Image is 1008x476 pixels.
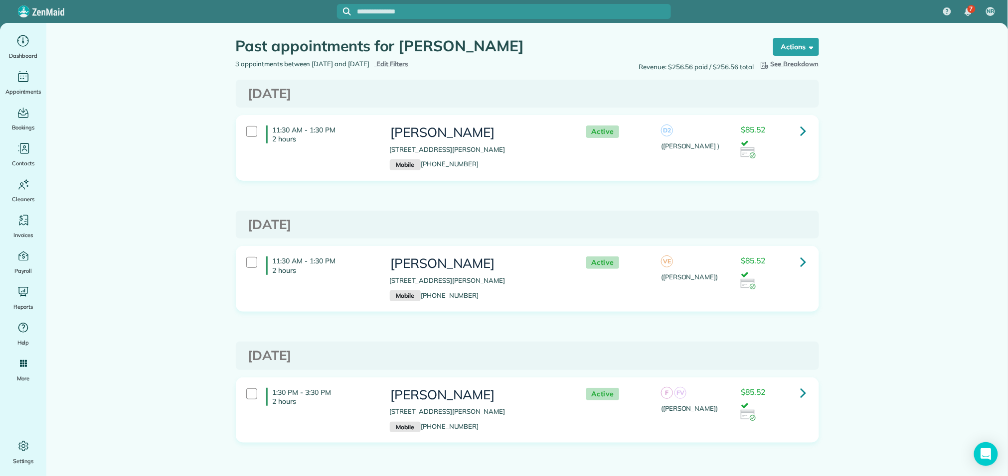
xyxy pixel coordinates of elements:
a: Cleaners [4,176,42,204]
span: NR [987,7,995,15]
div: 3 appointments between [DATE] and [DATE] [228,59,527,69]
h3: [PERSON_NAME] [390,125,566,140]
a: Contacts [4,140,42,168]
p: 2 hours [273,397,375,406]
button: Focus search [337,7,351,15]
a: Bookings [4,105,42,132]
span: $85.52 [741,387,765,397]
p: 2 hours [273,134,375,143]
small: Mobile [390,422,421,433]
span: VE [661,255,673,267]
span: Appointments [5,87,41,97]
a: Appointments [4,69,42,97]
span: FV [674,387,686,399]
span: ([PERSON_NAME] ) [661,142,719,150]
div: Open Intercom Messenger [974,442,998,466]
h3: [DATE] [248,349,807,363]
a: Mobile[PHONE_NUMBER] [390,422,479,430]
span: Settings [13,456,34,466]
span: Dashboard [9,51,37,61]
img: icon_credit_card_success-27c2c4fc500a7f1a58a13ef14842cb958d03041fefb464fd2e53c949a5770e83.png [741,147,756,158]
a: Dashboard [4,33,42,61]
p: [STREET_ADDRESS][PERSON_NAME] [390,407,566,417]
span: $85.52 [741,255,765,265]
a: Reports [4,284,42,312]
span: Reports [13,302,33,312]
span: Active [586,256,619,269]
a: Edit Filters [374,60,409,68]
h3: [DATE] [248,218,807,232]
h4: 1:30 PM - 3:30 PM [266,388,375,406]
span: Cleaners [12,194,34,204]
h4: 11:30 AM - 1:30 PM [266,125,375,143]
a: Mobile[PHONE_NUMBER] [390,160,479,168]
svg: Focus search [343,7,351,15]
span: $85.52 [741,124,765,134]
span: Active [586,388,619,400]
img: icon_credit_card_success-27c2c4fc500a7f1a58a13ef14842cb958d03041fefb464fd2e53c949a5770e83.png [741,410,756,421]
img: icon_credit_card_success-27c2c4fc500a7f1a58a13ef14842cb958d03041fefb464fd2e53c949a5770e83.png [741,279,756,290]
span: Edit Filters [376,60,409,68]
small: Mobile [390,290,421,301]
span: ([PERSON_NAME]) [661,273,718,281]
a: Payroll [4,248,42,276]
p: [STREET_ADDRESS][PERSON_NAME] [390,145,566,155]
span: Active [586,125,619,138]
a: Settings [4,438,42,466]
h3: [PERSON_NAME] [390,388,566,402]
span: Invoices [13,230,33,240]
span: More [17,373,29,383]
p: [STREET_ADDRESS][PERSON_NAME] [390,276,566,286]
button: See Breakdown [759,59,819,69]
h1: Past appointments for [PERSON_NAME] [236,38,754,54]
div: 7 unread notifications [958,1,979,23]
span: Help [17,338,29,348]
span: Revenue: $256.56 paid / $256.56 total [639,62,754,72]
button: Actions [773,38,819,56]
span: ([PERSON_NAME]) [661,404,718,412]
span: D2 [661,124,673,136]
span: F [661,387,673,399]
h3: [DATE] [248,87,807,101]
h4: 11:30 AM - 1:30 PM [266,256,375,274]
p: 2 hours [273,266,375,275]
span: Bookings [12,122,35,132]
span: Contacts [12,158,34,168]
span: 7 [970,5,973,13]
small: Mobile [390,159,421,170]
h3: [PERSON_NAME] [390,256,566,271]
span: Payroll [14,266,32,276]
a: Invoices [4,212,42,240]
a: Help [4,320,42,348]
a: Mobile[PHONE_NUMBER] [390,291,479,299]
